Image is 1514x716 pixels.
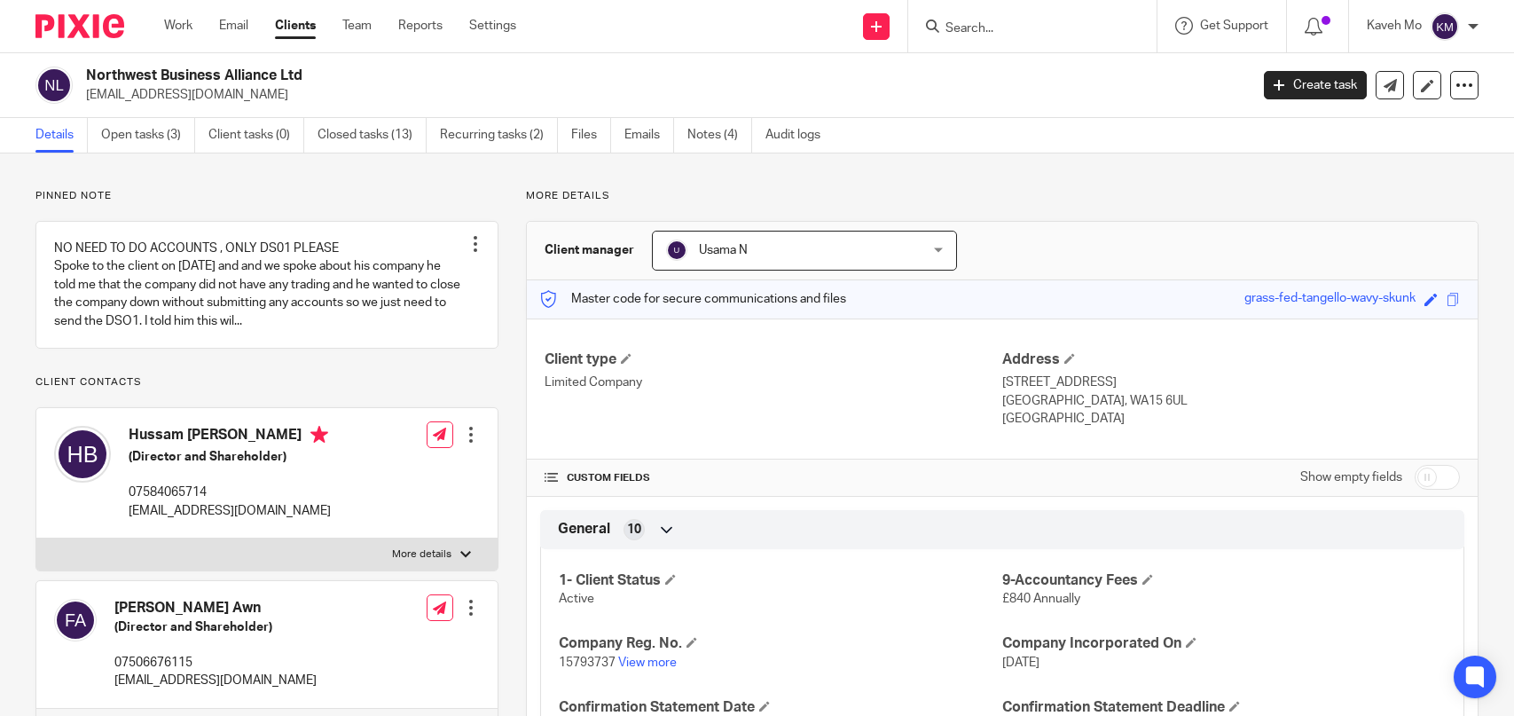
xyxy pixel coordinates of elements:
a: Notes (4) [687,118,752,153]
img: svg%3E [54,599,97,641]
a: Email [219,17,248,35]
p: Client contacts [35,375,498,389]
div: grass-fed-tangello-wavy-skunk [1244,289,1416,310]
span: Usama N [699,244,748,256]
p: [GEOGRAPHIC_DATA] [1002,410,1460,428]
input: Search [944,21,1103,37]
a: Open tasks (3) [101,118,195,153]
img: svg%3E [1431,12,1459,41]
h4: 1- Client Status [559,571,1002,590]
h5: (Director and Shareholder) [114,618,317,636]
a: Clients [275,17,316,35]
p: Master code for secure communications and files [540,290,846,308]
a: Work [164,17,192,35]
h4: Address [1002,350,1460,369]
p: Pinned note [35,189,498,203]
h3: Client manager [545,241,634,259]
i: Primary [310,426,328,444]
p: Limited Company [545,374,1002,391]
h4: Hussam [PERSON_NAME] [129,426,331,448]
img: Pixie [35,14,124,38]
span: 15793737 [559,657,616,669]
p: More details [526,189,1479,203]
a: Closed tasks (13) [318,118,427,153]
h4: 9-Accountancy Fees [1002,571,1446,590]
label: Show empty fields [1300,468,1402,486]
img: svg%3E [35,67,73,104]
span: General [558,520,610,539]
a: View more [618,657,677,669]
h4: Company Reg. No. [559,634,1002,653]
p: Kaveh Mo [1367,17,1422,35]
p: [EMAIL_ADDRESS][DOMAIN_NAME] [86,86,1237,104]
p: [STREET_ADDRESS] [1002,374,1460,391]
p: 07506676115 [114,654,317,672]
a: Reports [398,17,443,35]
h4: [PERSON_NAME] Awn [114,599,317,618]
span: Active [559,593,594,605]
a: Details [35,118,88,153]
p: [EMAIL_ADDRESS][DOMAIN_NAME] [114,672,317,689]
a: Client tasks (0) [208,118,304,153]
span: 10 [627,521,641,539]
h4: Client type [545,350,1002,369]
a: Recurring tasks (2) [440,118,558,153]
a: Create task [1264,71,1367,99]
p: [GEOGRAPHIC_DATA], WA15 6UL [1002,392,1460,410]
a: Audit logs [765,118,834,153]
span: £840 Annually [1002,593,1080,605]
span: [DATE] [1002,657,1039,669]
p: More details [392,547,451,562]
img: svg%3E [666,240,687,261]
span: Get Support [1200,20,1268,32]
a: Team [342,17,372,35]
p: [EMAIL_ADDRESS][DOMAIN_NAME] [129,502,331,520]
p: 07584065714 [129,484,331,501]
a: Emails [624,118,674,153]
h4: Company Incorporated On [1002,634,1446,653]
a: Files [571,118,611,153]
a: Settings [469,17,516,35]
h2: Northwest Business Alliance Ltd [86,67,1007,85]
h5: (Director and Shareholder) [129,448,331,466]
h4: CUSTOM FIELDS [545,471,1002,485]
img: svg%3E [54,426,111,483]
